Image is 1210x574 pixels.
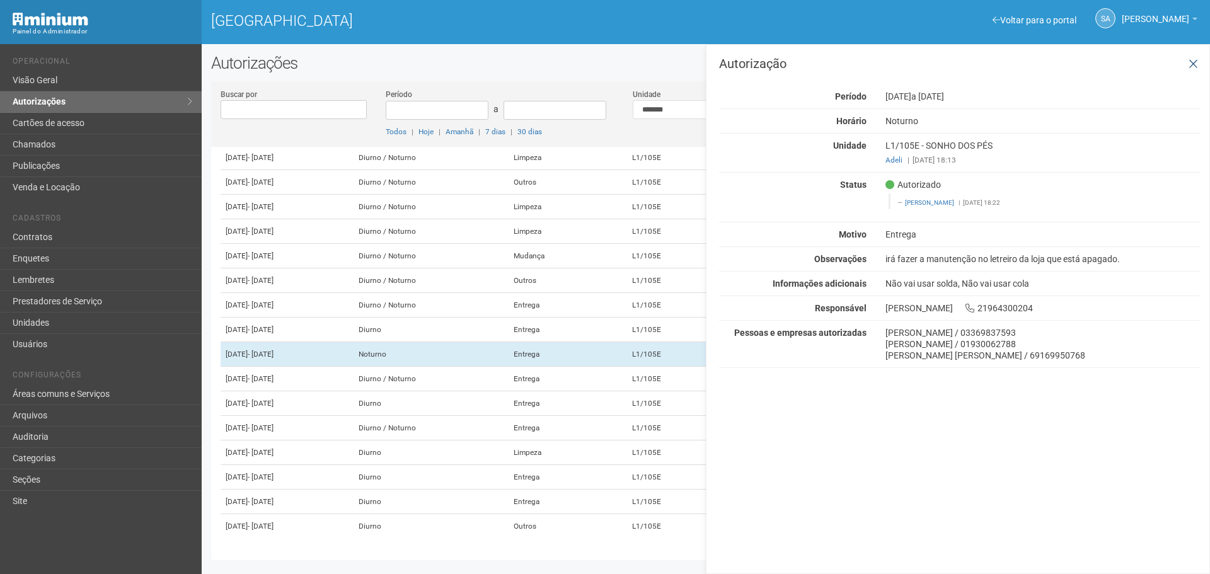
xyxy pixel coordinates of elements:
footer: [DATE] 18:22 [897,198,1193,207]
span: - [DATE] [248,301,274,309]
div: [PERSON_NAME] / 03369837593 [885,327,1200,338]
label: Buscar por [221,89,257,100]
td: Diurno [354,514,509,539]
td: Limpeza [509,219,627,244]
td: Outros [509,170,627,195]
a: SA [1095,8,1115,28]
td: Limpeza [509,440,627,465]
td: Diurno / Noturno [354,146,509,170]
span: - [DATE] [248,448,274,457]
td: [DATE] [221,342,354,367]
span: a [DATE] [911,91,944,101]
td: [DATE] [221,465,354,490]
td: L1/105E [627,318,717,342]
span: | [439,127,441,136]
h3: Autorização [719,57,1200,70]
td: [DATE] [221,490,354,514]
h2: Autorizações [211,54,1201,72]
td: Limpeza [509,146,627,170]
h1: [GEOGRAPHIC_DATA] [211,13,696,29]
div: [DATE] 18:13 [885,154,1200,166]
td: L1/105E [627,367,717,391]
strong: Unidade [833,141,867,151]
span: - [DATE] [248,227,274,236]
td: [DATE] [221,440,354,465]
span: - [DATE] [248,178,274,187]
label: Unidade [633,89,660,100]
div: [PERSON_NAME] / 01930062788 [885,338,1200,350]
label: Período [386,89,412,100]
td: Diurno / Noturno [354,219,509,244]
div: Entrega [876,229,1209,240]
div: Não vai usar solda, Não vai usar cola [876,278,1209,289]
span: - [DATE] [248,374,274,383]
td: Entrega [509,465,627,490]
span: - [DATE] [248,251,274,260]
span: Silvio Anjos [1122,2,1189,24]
td: Entrega [509,391,627,416]
td: L1/105E [627,146,717,170]
li: Cadastros [13,214,192,227]
li: Configurações [13,370,192,384]
td: Outros [509,268,627,293]
td: [DATE] [221,268,354,293]
td: [DATE] [221,514,354,539]
td: L1/105E [627,195,717,219]
td: L1/105E [627,440,717,465]
td: L1/105E [627,170,717,195]
div: Painel do Administrador [13,26,192,37]
span: - [DATE] [248,522,274,531]
td: L1/105E [627,293,717,318]
td: Mudança [509,244,627,268]
strong: Pessoas e empresas autorizadas [734,328,867,338]
span: - [DATE] [248,497,274,506]
span: - [DATE] [248,276,274,285]
td: L1/105E [627,416,717,440]
strong: Período [835,91,867,101]
td: Diurno / Noturno [354,268,509,293]
strong: Status [840,180,867,190]
div: Noturno [876,115,1209,127]
td: Entrega [509,367,627,391]
td: Entrega [509,293,627,318]
div: [PERSON_NAME] 21964300204 [876,302,1209,314]
td: Diurno [354,391,509,416]
div: L1/105E - SONHO DOS PÉS [876,140,1209,166]
div: [DATE] [876,91,1209,102]
span: | [478,127,480,136]
td: [DATE] [221,416,354,440]
td: [DATE] [221,318,354,342]
strong: Motivo [839,229,867,239]
span: a [493,104,498,114]
a: [PERSON_NAME] [1122,16,1197,26]
td: L1/105E [627,490,717,514]
div: irá fazer a manutenção no letreiro da loja que está apagado. [876,253,1209,265]
span: - [DATE] [248,153,274,162]
li: Operacional [13,57,192,70]
td: Diurno [354,490,509,514]
td: Entrega [509,318,627,342]
td: Entrega [509,416,627,440]
td: Diurno / Noturno [354,367,509,391]
td: Limpeza [509,195,627,219]
strong: Observações [814,254,867,264]
img: Minium [13,13,88,26]
td: L1/105E [627,268,717,293]
strong: Horário [836,116,867,126]
a: Voltar para o portal [993,15,1076,25]
td: Diurno / Noturno [354,416,509,440]
span: Autorizado [885,179,941,190]
td: [DATE] [221,391,354,416]
span: - [DATE] [248,325,274,334]
td: Diurno [354,318,509,342]
td: [DATE] [221,170,354,195]
td: L1/105E [627,465,717,490]
td: L1/105E [627,244,717,268]
td: [DATE] [221,244,354,268]
td: Entrega [509,342,627,367]
span: - [DATE] [248,350,274,359]
a: Todos [386,127,406,136]
td: Noturno [354,342,509,367]
td: L1/105E [627,342,717,367]
a: Hoje [418,127,434,136]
